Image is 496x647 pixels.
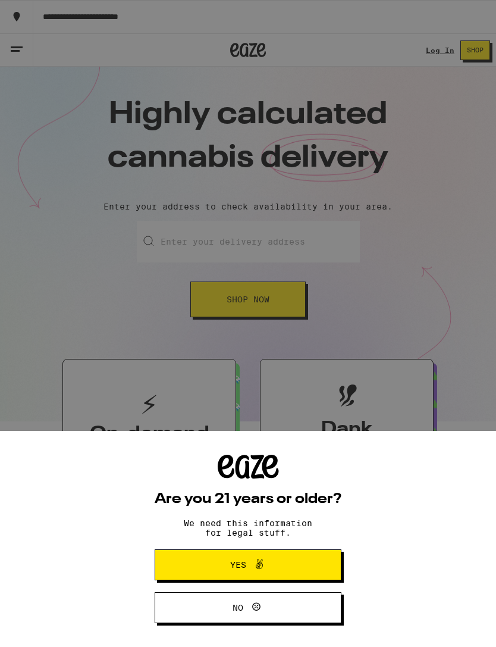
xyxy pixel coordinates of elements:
span: Yes [230,561,246,569]
h2: Are you 21 years or older? [155,492,341,507]
span: No [233,604,243,612]
button: Yes [155,549,341,580]
button: No [155,592,341,623]
p: We need this information for legal stuff. [174,518,322,537]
